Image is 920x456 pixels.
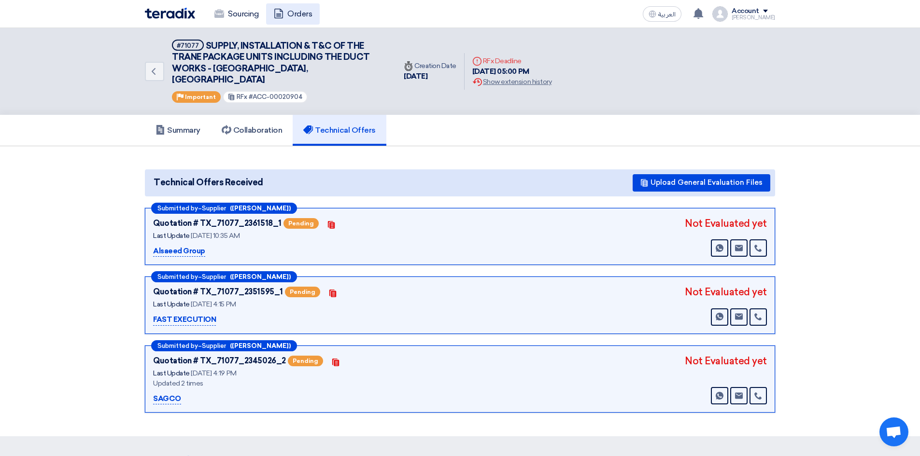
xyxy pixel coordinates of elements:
div: Not Evaluated yet [685,285,767,299]
div: #71077 [177,42,199,49]
div: [PERSON_NAME] [732,15,775,20]
span: Pending [288,356,323,366]
div: Quotation # TX_71077_2361518_1 [153,218,282,229]
span: Last Update [153,300,190,308]
h5: SUPPLY, INSTALLATION & T&C OF THE TRANE PACKAGE UNITS INCLUDING THE DUCT WORKS - HAIFA MALL, JEDDAH [172,40,384,86]
h5: Technical Offers [303,125,375,135]
span: Supplier [202,343,226,349]
div: – [151,271,297,282]
div: – [151,340,297,351]
p: SAGCO [153,393,181,405]
div: Not Evaluated yet [685,354,767,368]
a: Technical Offers [293,115,386,146]
span: Technical Offers Received [154,176,263,189]
div: RFx Deadline [472,56,552,66]
span: SUPPLY, INSTALLATION & T&C OF THE TRANE PACKAGE UNITS INCLUDING THE DUCT WORKS - [GEOGRAPHIC_DATA... [172,41,370,85]
div: Open chat [879,417,908,446]
span: RFx [237,93,247,100]
div: Show extension history [472,77,552,87]
p: FAST EXECUTION [153,314,216,326]
span: Pending [283,218,319,229]
div: Updated 2 times [153,378,395,388]
h5: Summary [156,125,200,135]
span: [DATE] 4:19 PM [191,369,236,377]
span: #ACC-00020904 [249,93,303,100]
span: [DATE] 4:15 PM [191,300,236,308]
a: Summary [145,115,211,146]
span: [DATE] 10:35 AM [191,232,240,240]
span: Pending [285,287,320,297]
div: Account [732,7,759,15]
div: [DATE] [404,71,456,82]
span: Supplier [202,205,226,211]
button: العربية [643,6,681,22]
b: ([PERSON_NAME]) [230,343,291,349]
img: Teradix logo [145,8,195,19]
a: Orders [266,3,320,25]
span: Submitted by [157,343,198,349]
span: العربية [658,11,676,18]
p: Alsaeed Group [153,246,205,257]
a: Collaboration [211,115,293,146]
div: Quotation # TX_71077_2351595_1 [153,286,283,298]
div: Not Evaluated yet [685,216,767,231]
span: Last Update [153,232,190,240]
span: Supplier [202,274,226,280]
h5: Collaboration [222,125,283,135]
b: ([PERSON_NAME]) [230,205,291,211]
img: profile_test.png [712,6,728,22]
span: Last Update [153,369,190,377]
span: Submitted by [157,274,198,280]
button: Upload General Evaluation Files [633,174,770,192]
div: [DATE] 05:00 PM [472,66,552,77]
div: Quotation # TX_71077_2345026_2 [153,355,286,367]
span: Submitted by [157,205,198,211]
div: Creation Date [404,61,456,71]
b: ([PERSON_NAME]) [230,274,291,280]
span: Important [185,94,216,100]
div: – [151,203,297,214]
a: Sourcing [207,3,266,25]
